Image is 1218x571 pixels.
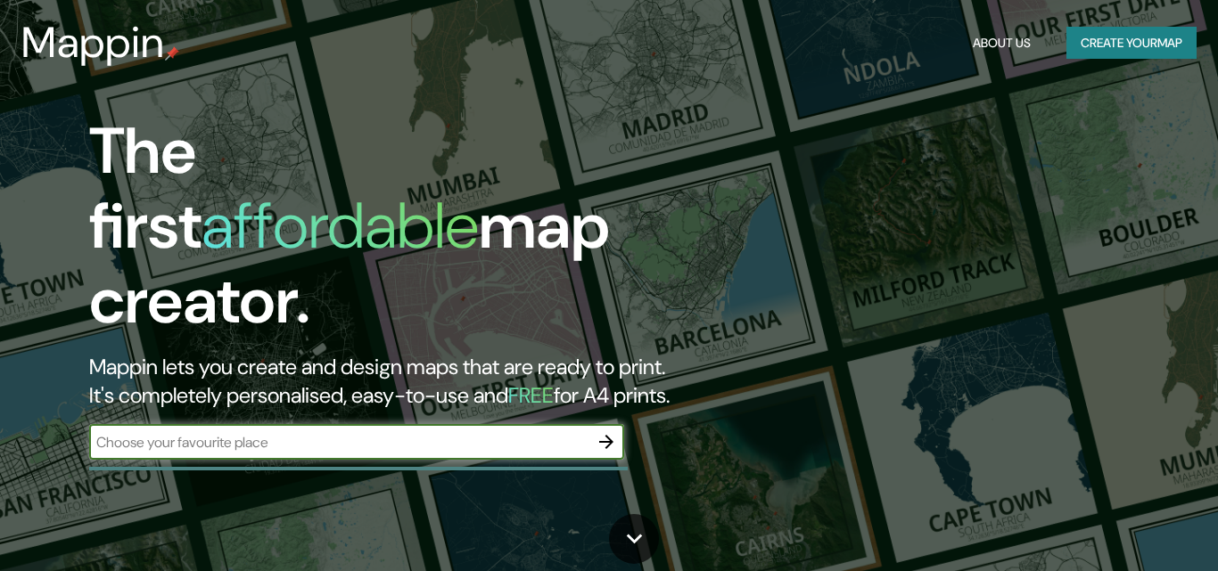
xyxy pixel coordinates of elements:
button: Create yourmap [1066,27,1197,60]
img: mappin-pin [165,46,179,61]
button: About Us [966,27,1038,60]
h1: affordable [202,184,479,267]
h1: The first map creator. [89,114,698,353]
h2: Mappin lets you create and design maps that are ready to print. It's completely personalised, eas... [89,353,698,410]
h5: FREE [508,381,554,409]
h3: Mappin [21,18,165,68]
input: Choose your favourite place [89,432,588,453]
